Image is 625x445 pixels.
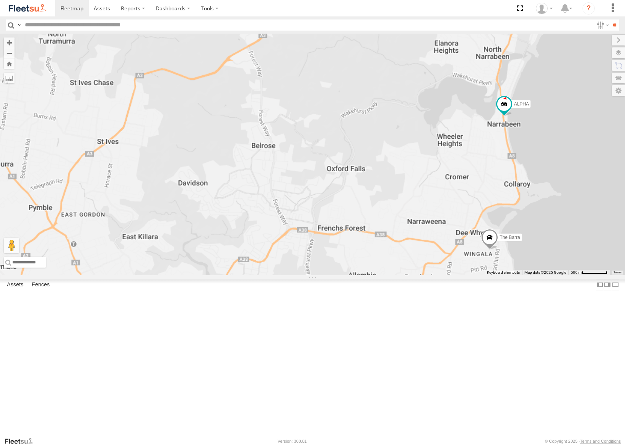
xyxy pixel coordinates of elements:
[571,270,582,274] span: 500 m
[500,235,520,240] span: The Barra
[8,3,47,13] img: fleetsu-logo-horizontal.svg
[580,439,621,443] a: Terms and Conditions
[487,270,520,275] button: Keyboard shortcuts
[524,270,566,274] span: Map data ©2025 Google
[612,85,625,96] label: Map Settings
[545,439,621,443] div: © Copyright 2025 -
[614,271,622,274] a: Terms (opens in new tab)
[4,48,15,58] button: Zoom out
[533,3,555,14] div: myBins Admin
[568,270,610,275] button: Map Scale: 500 m per 63 pixels
[4,37,15,48] button: Zoom in
[278,439,307,443] div: Version: 308.01
[612,279,619,291] label: Hide Summary Table
[596,279,604,291] label: Dock Summary Table to the Left
[4,238,19,253] button: Drag Pegman onto the map to open Street View
[28,279,54,290] label: Fences
[604,279,611,291] label: Dock Summary Table to the Right
[594,19,610,31] label: Search Filter Options
[16,19,22,31] label: Search Query
[514,102,529,107] span: ALPHA
[4,73,15,83] label: Measure
[583,2,595,15] i: ?
[4,58,15,69] button: Zoom Home
[4,437,39,445] a: Visit our Website
[3,279,27,290] label: Assets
